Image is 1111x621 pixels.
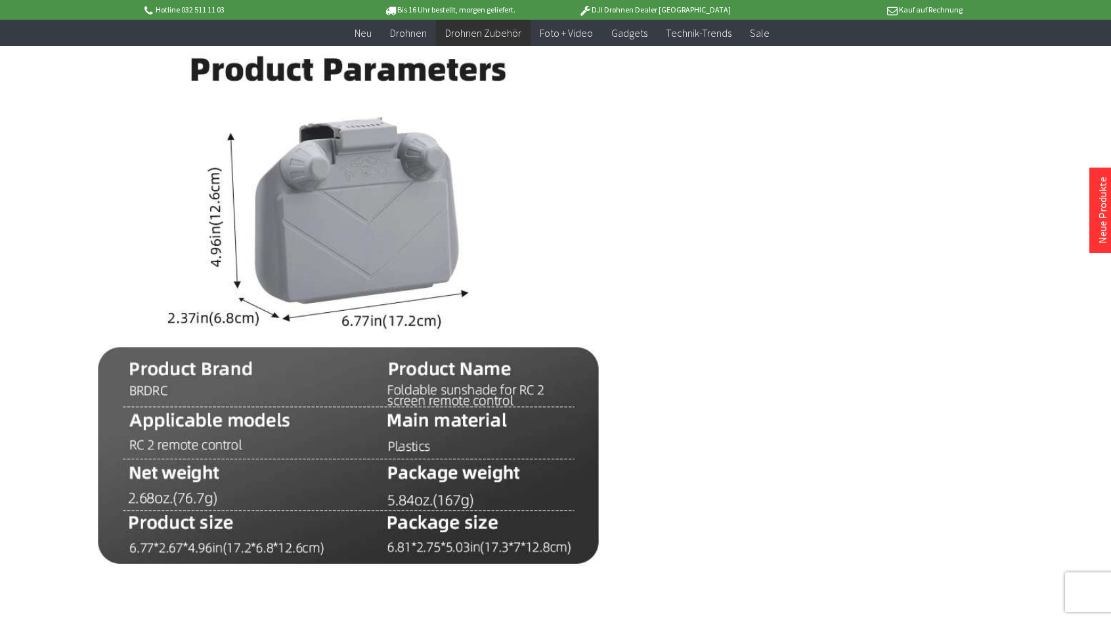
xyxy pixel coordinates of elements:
[611,26,647,39] span: Gadgets
[666,26,731,39] span: Technik-Trends
[552,2,757,18] p: DJI Drohnen Dealer [GEOGRAPHIC_DATA]
[381,20,436,47] a: Drohnen
[445,26,521,39] span: Drohnen Zubehör
[757,2,962,18] p: Kauf auf Rechnung
[750,26,770,39] span: Sale
[436,20,531,47] a: Drohnen Zubehör
[355,26,372,39] span: Neu
[63,1,634,573] img: S5385dad9bd724ef0a8347def855f99c0z1788L6wygggsy
[142,2,347,18] p: Hotline 032 511 11 03
[540,26,593,39] span: Foto + Video
[1096,177,1109,244] a: Neue Produkte
[602,20,657,47] a: Gadgets
[531,20,602,47] a: Foto + Video
[345,20,381,47] a: Neu
[347,2,552,18] p: Bis 16 Uhr bestellt, morgen geliefert.
[657,20,741,47] a: Technik-Trends
[741,20,779,47] a: Sale
[390,26,427,39] span: Drohnen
